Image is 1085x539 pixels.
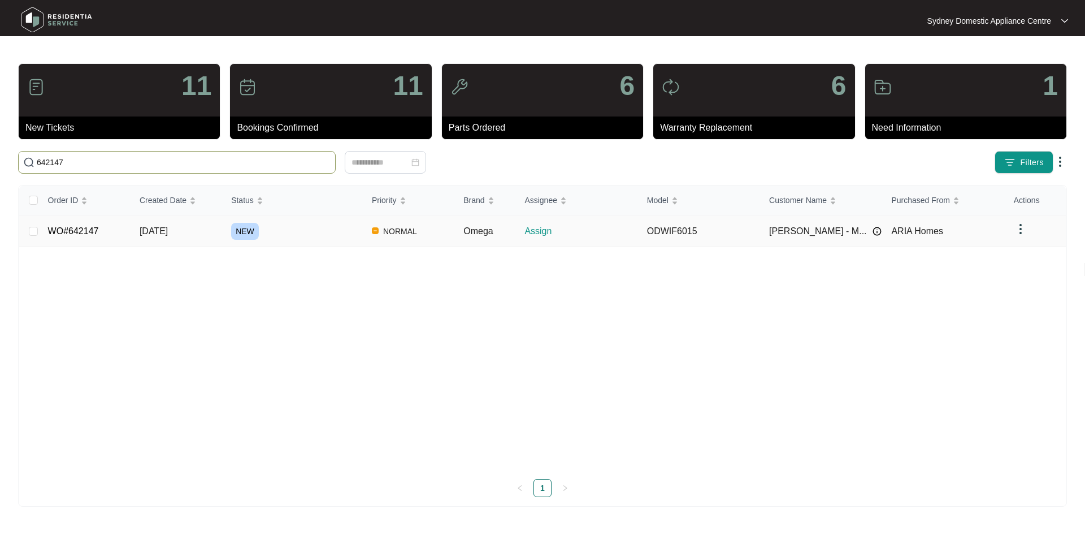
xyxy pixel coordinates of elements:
[874,78,892,96] img: icon
[638,186,760,215] th: Model
[1005,186,1066,215] th: Actions
[39,186,131,215] th: Order ID
[463,226,493,236] span: Omega
[231,223,259,240] span: NEW
[37,156,331,169] input: Search by Order Id, Assignee Name, Customer Name, Brand and Model
[619,72,635,100] p: 6
[231,194,254,206] span: Status
[1053,155,1067,169] img: dropdown arrow
[515,186,637,215] th: Assignee
[891,194,949,206] span: Purchased From
[379,225,422,238] span: NORMAL
[638,215,760,247] td: ODWIF6015
[372,194,397,206] span: Priority
[511,479,529,497] button: left
[393,72,423,100] p: 11
[660,121,854,135] p: Warranty Replacement
[48,226,99,236] a: WO#642147
[662,78,680,96] img: icon
[534,480,551,497] a: 1
[237,121,431,135] p: Bookings Confirmed
[48,194,79,206] span: Order ID
[372,227,379,234] img: Vercel Logo
[927,15,1051,27] p: Sydney Domestic Appliance Centre
[238,78,257,96] img: icon
[562,485,568,491] span: right
[995,151,1053,174] button: filter iconFilters
[524,194,557,206] span: Assignee
[872,121,1066,135] p: Need Information
[27,78,45,96] img: icon
[556,479,574,497] button: right
[769,225,866,238] span: [PERSON_NAME] - M...
[1061,18,1068,24] img: dropdown arrow
[556,479,574,497] li: Next Page
[882,186,1004,215] th: Purchased From
[1014,222,1027,236] img: dropdown arrow
[17,3,96,37] img: residentia service logo
[25,121,220,135] p: New Tickets
[454,186,515,215] th: Brand
[769,194,827,206] span: Customer Name
[1004,157,1015,168] img: filter icon
[760,186,882,215] th: Customer Name
[873,227,882,236] img: Info icon
[1043,72,1058,100] p: 1
[181,72,211,100] p: 11
[511,479,529,497] li: Previous Page
[23,157,34,168] img: search-icon
[524,225,637,238] p: Assign
[891,226,943,236] span: ARIA Homes
[1020,157,1044,169] span: Filters
[449,121,643,135] p: Parts Ordered
[647,194,669,206] span: Model
[533,479,552,497] li: 1
[831,72,847,100] p: 6
[363,186,454,215] th: Priority
[131,186,222,215] th: Created Date
[517,485,523,491] span: left
[140,226,168,236] span: [DATE]
[140,194,186,206] span: Created Date
[450,78,468,96] img: icon
[463,194,484,206] span: Brand
[222,186,363,215] th: Status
